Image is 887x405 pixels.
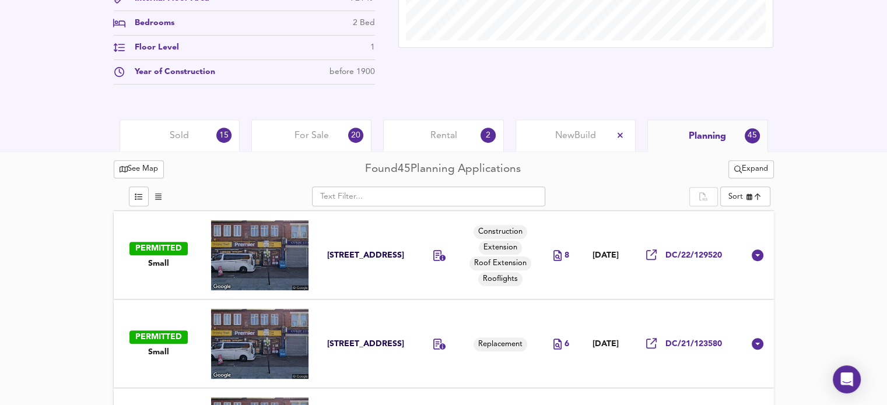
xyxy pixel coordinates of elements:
span: 8 [565,250,569,261]
div: Construction rear roof extension and 2 rooflights windows at front elevation to provide 2 bedroom... [433,250,446,263]
span: See Map [120,163,159,176]
img: streetview [211,309,308,379]
div: 20 [348,128,363,143]
span: 6 [565,339,569,350]
div: [STREET_ADDRESS] [327,339,406,350]
div: Rooflights [478,272,523,286]
div: split button [728,160,774,178]
div: before 1900 [329,66,375,78]
span: Rental [430,129,457,142]
div: 2 [481,128,496,143]
div: Roof Extension [469,256,531,270]
svg: Show Details [751,337,765,351]
div: Extension [479,241,522,255]
div: 1 [370,41,375,54]
div: Sort [728,191,743,202]
div: [STREET_ADDRESS] [327,250,406,261]
span: DC/21/123580 [665,339,722,350]
div: Found 45 Planning Applications [365,161,521,177]
div: PERMITTEDSmall[STREET_ADDRESS]ConstructionExtensionRoof ExtensionRooflights8[DATE]DC/22/129520 [114,211,774,300]
span: Roof Extension [469,258,531,269]
div: Replacement of windows at the front, side and rear elevations at 258B SANGLEY ROAD, SE6. [433,339,446,352]
span: [DATE] [592,339,619,349]
button: Expand [728,160,774,178]
span: [DATE] [592,251,619,260]
div: Construction [474,225,527,239]
span: DC/22/129520 [665,250,722,261]
span: Sold [170,129,189,142]
div: 45 [745,128,760,143]
div: Sort [720,186,770,206]
button: See Map [114,160,164,178]
div: 2 Bed [353,17,375,29]
span: Expand [734,163,768,176]
div: split button [689,187,717,207]
span: Construction [474,227,527,238]
span: Planning [689,130,726,143]
div: Replacement [474,337,527,351]
span: Rooflights [478,274,523,285]
svg: Show Details [751,248,765,262]
div: Bedrooms [125,17,174,29]
img: streetview [211,220,308,290]
div: 15 [216,128,232,143]
div: PERMITTED [129,242,188,255]
span: Replacement [474,339,527,350]
span: For Sale [295,129,329,142]
span: Small [148,347,169,358]
div: Year of Construction [125,66,215,78]
div: Floor Level [125,41,179,54]
span: New Build [555,129,596,142]
input: Text Filter... [312,186,545,206]
span: Extension [479,242,522,253]
div: PERMITTED [129,330,188,344]
span: Small [148,258,169,269]
div: PERMITTEDSmall[STREET_ADDRESS]Replacement6[DATE]DC/21/123580 [114,300,774,388]
div: Open Intercom Messenger [833,365,861,393]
